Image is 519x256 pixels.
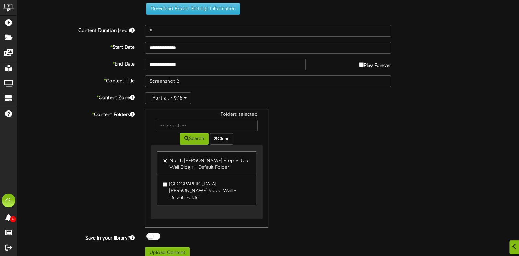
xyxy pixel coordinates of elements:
[146,3,240,15] button: Download Export Settings Information
[145,75,391,87] input: Title of this Content
[359,62,364,67] input: Play Forever
[12,109,140,118] label: Content Folders
[156,120,257,131] input: -- Search --
[163,155,250,171] label: North [PERSON_NAME] Prep Video Wall Bldg 1 - Default Folder
[12,233,140,242] label: Save in your library?
[180,133,209,145] button: Search
[163,159,167,163] input: North [PERSON_NAME] Prep Video Wall Bldg 1 - Default Folder
[12,75,140,85] label: Content Title
[12,42,140,51] label: Start Date
[2,194,15,207] div: AC
[10,216,16,222] span: 0
[359,59,391,69] label: Play Forever
[12,59,140,68] label: End Date
[12,92,140,102] label: Content Zone
[163,178,250,201] label: [GEOGRAPHIC_DATA][PERSON_NAME] Video Wall - Default Folder
[163,182,167,187] input: [GEOGRAPHIC_DATA][PERSON_NAME] Video Wall - Default Folder
[145,92,191,104] button: Portrait - 9:16
[151,111,262,120] div: 1 Folders selected
[12,25,140,34] label: Content Duration (sec.)
[143,7,240,12] a: Download Export Settings Information
[210,133,233,145] button: Clear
